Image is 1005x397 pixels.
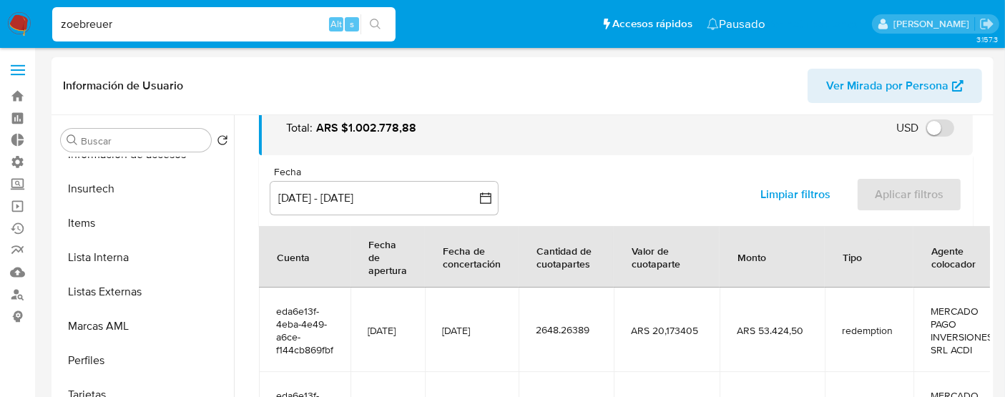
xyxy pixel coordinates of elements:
[826,69,948,103] span: Ver Mirada por Persona
[719,16,765,33] div: Pausado
[707,18,719,30] a: Notificaciones
[55,343,234,378] button: Perfiles
[55,206,234,240] button: Items
[765,15,859,32] a: Ver notificaciones
[55,275,234,309] button: Listas Externas
[893,17,974,31] p: zoe.breuer@mercadolibre.com
[361,14,390,34] button: search-icon
[55,240,234,275] button: Lista Interna
[55,172,234,206] button: Insurtech
[52,15,396,34] input: Buscar usuario o caso...
[350,17,354,31] span: s
[81,134,205,147] input: Buscar
[330,17,342,31] span: Alt
[55,309,234,343] button: Marcas AML
[979,16,994,31] a: Salir
[612,16,692,31] span: Accesos rápidos
[217,134,228,150] button: Volver al orden por defecto
[808,69,982,103] button: Ver Mirada por Persona
[63,79,183,93] h1: Información de Usuario
[67,134,78,146] button: Buscar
